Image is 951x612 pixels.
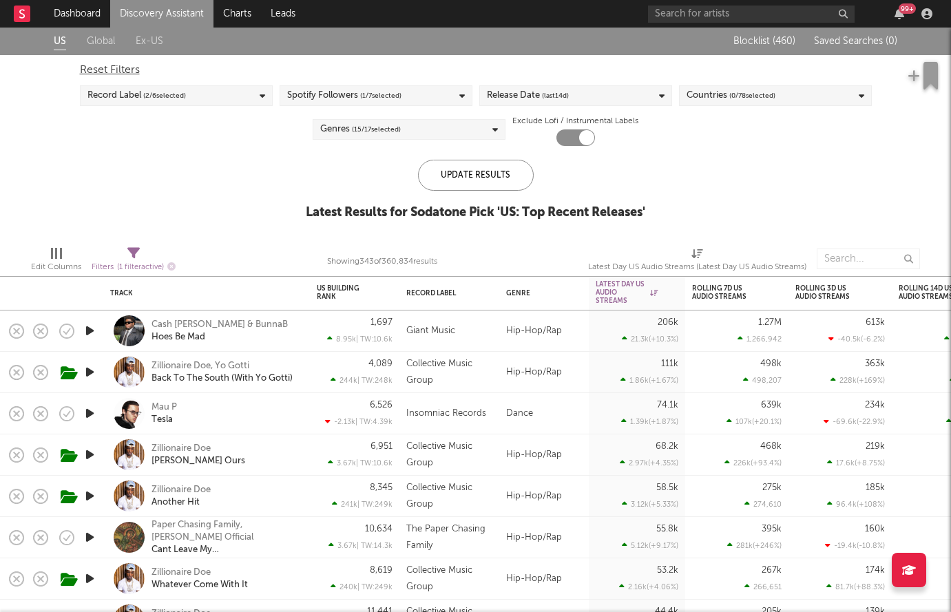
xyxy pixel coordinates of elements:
div: Latest Day US Audio Streams (Latest Day US Audio Streams) [588,259,806,275]
div: 266,651 [744,582,782,591]
div: 395k [762,525,782,534]
div: 226k ( +93.4 % ) [724,458,782,467]
a: Zillionaire Doe, Yo Gotti [151,360,249,372]
div: Collective Music Group [406,439,492,472]
div: Genres [320,121,401,138]
div: Rolling 7D US Audio Streams [692,284,761,301]
div: Giant Music [406,323,455,339]
span: (last 14 d) [542,87,569,104]
div: 111k [661,359,678,368]
div: -69.6k ( -22.9 % ) [824,417,885,426]
div: 1,266,942 [738,335,782,344]
div: 206k [658,318,678,327]
div: Update Results [418,160,534,191]
a: Global [87,33,115,50]
span: ( 1 / 7 selected) [360,87,401,104]
div: 8,619 [370,566,393,575]
div: Collective Music Group [406,356,492,389]
a: Cant Leave My [DEMOGRAPHIC_DATA] [151,544,300,556]
span: Blocklist [733,36,795,46]
input: Search for artists [648,6,855,23]
label: Exclude Lofi / Instrumental Labels [512,113,638,129]
span: ( 2 / 6 selected) [143,87,186,104]
div: Record Label [87,87,186,104]
div: 53.2k [657,566,678,575]
div: 81.7k ( +88.3 % ) [826,582,885,591]
a: US [54,33,66,50]
div: Hip-Hop/Rap [499,476,589,517]
div: Collective Music Group [406,562,492,595]
div: US Building Rank [317,284,372,301]
div: Latest Day US Audio Streams [596,280,658,305]
div: Spotify Followers [287,87,401,104]
div: Filters(1 filter active) [92,242,176,282]
div: Reset Filters [80,62,872,78]
a: Zillionaire Doe [151,484,211,496]
div: Rolling 3D US Audio Streams [795,284,864,301]
div: Another Hit [151,496,200,509]
a: Back To The South (With Yo Gotti) [151,372,293,385]
div: 228k ( +169 % ) [830,376,885,385]
div: 55.8k [656,525,678,534]
div: Hip-Hop/Rap [499,558,589,600]
div: 4,089 [368,359,393,368]
div: 96.4k ( +108 % ) [827,500,885,509]
div: Hip-Hop/Rap [499,517,589,558]
div: 363k [865,359,885,368]
input: Search... [817,249,920,269]
div: Insomniac Records [406,405,486,422]
a: Cash [PERSON_NAME] & BunnaB [151,319,288,331]
div: Release Date [487,87,569,104]
div: Genre [506,289,575,297]
div: 1.39k ( +1.87 % ) [621,417,678,426]
a: Tesla [151,414,173,426]
div: Edit Columns [31,242,81,282]
div: 185k [866,483,885,492]
div: [PERSON_NAME] Ours [151,455,245,467]
div: 3.67k | TW: 10.6k [317,458,393,467]
a: Whatever Come With It [151,579,248,591]
div: Hoes Be Mad [151,331,205,344]
button: Saved Searches (0) [810,36,897,47]
div: 8.95k | TW: 10.6k [317,335,393,344]
div: Showing 343 of 360,834 results [327,242,437,282]
div: 267k [762,566,782,575]
span: ( 1 filter active) [117,264,164,271]
div: 241k | TW: 249k [317,500,393,509]
a: Zillionaire Doe [151,443,211,455]
div: 244k | TW: 248k [317,376,393,385]
div: 5.12k ( +9.17 % ) [622,541,678,550]
div: Hip-Hop/Rap [499,434,589,476]
div: 2.97k ( +4.35 % ) [620,458,678,467]
div: Latest Results for Sodatone Pick ' US: Top Recent Releases ' [306,204,645,221]
div: Record Label [406,289,472,297]
a: Zillionaire Doe [151,567,211,579]
span: ( 0 ) [886,36,897,46]
div: 3.67k | TW: 14.3k [317,541,393,550]
div: 8,345 [370,483,393,492]
div: Collective Music Group [406,480,492,513]
span: ( 460 ) [773,36,795,46]
div: Latest Day US Audio Streams (Latest Day US Audio Streams) [588,242,806,282]
a: Ex-US [136,33,163,50]
div: Hip-Hop/Rap [499,352,589,393]
div: -2.13k | TW: 4.39k [317,417,393,426]
div: 234k [865,401,885,410]
span: ( 0 / 78 selected) [729,87,775,104]
div: 219k [866,442,885,451]
div: 498k [760,359,782,368]
div: 639k [761,401,782,410]
div: 274,610 [744,500,782,509]
a: Paper Chasing Family, [PERSON_NAME] Official [151,519,300,544]
div: 74.1k [657,401,678,410]
div: 3.12k ( +5.33 % ) [622,500,678,509]
div: 99 + [899,3,916,14]
div: 17.6k ( +8.75 % ) [827,458,885,467]
div: 240k | TW: 249k [317,582,393,591]
div: Edit Columns [31,259,81,275]
div: 1.86k ( +1.67 % ) [620,376,678,385]
div: The Paper Chasing Family [406,521,492,554]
